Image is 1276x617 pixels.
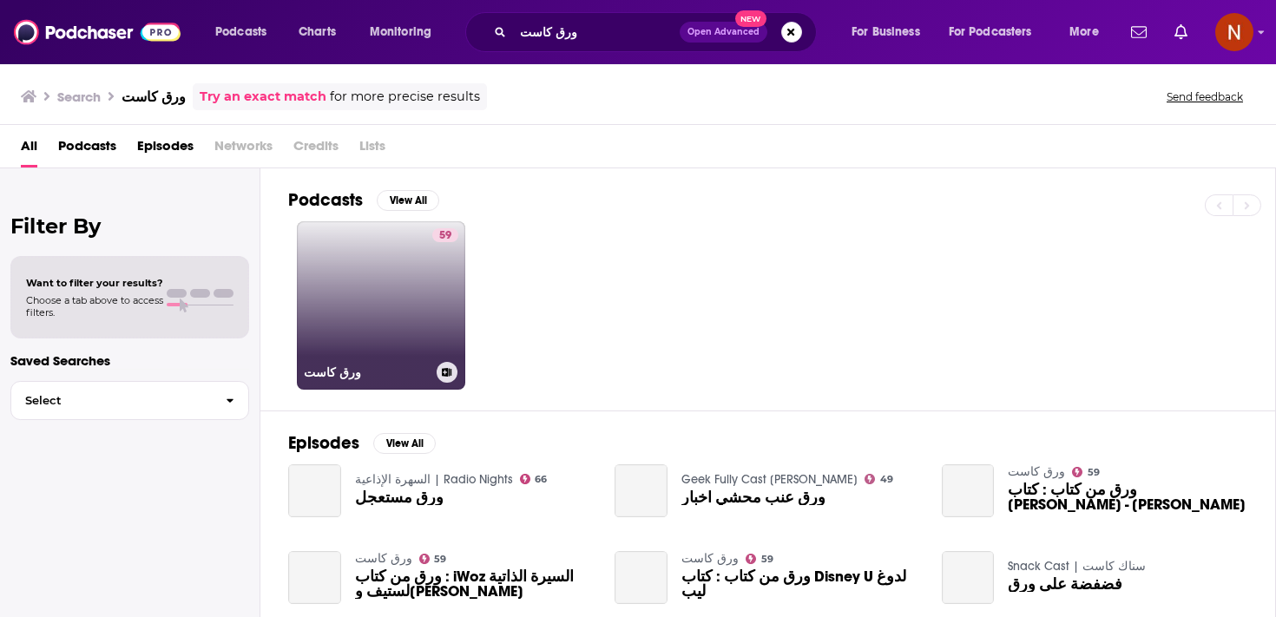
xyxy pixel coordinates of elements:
a: Show notifications dropdown [1167,17,1194,47]
a: 49 [865,474,893,484]
h2: Podcasts [288,189,363,211]
h3: Search [57,89,101,105]
span: More [1069,20,1099,44]
button: open menu [203,18,289,46]
span: 59 [439,227,451,245]
span: Want to filter your results? [26,277,163,289]
a: Snack Cast | سناك كاست [1008,559,1146,574]
a: 59 [432,228,458,242]
h3: ورق كاست [304,365,430,380]
span: For Business [852,20,920,44]
span: Lists [359,132,385,167]
button: View All [373,433,436,454]
a: ورق كاست [1008,464,1065,479]
span: 59 [434,555,446,563]
a: 59 [419,554,447,564]
a: ورق من كتاب : كتاب علي بابا - دنكان كلارك [1008,482,1247,512]
a: ورق عنب محشي اخبار [615,464,668,517]
a: ورق مستعجل [288,464,341,517]
a: Podcasts [58,132,116,167]
button: Open AdvancedNew [680,22,767,43]
span: Charts [299,20,336,44]
span: Choose a tab above to access filters. [26,294,163,318]
button: Send feedback [1161,89,1248,104]
button: View All [377,190,439,211]
h3: ورق كاست [122,89,186,105]
a: ورق من كتاب : كتاب علي بابا - دنكان كلارك [942,464,995,517]
span: ورق من كتاب : iWoz السيرة الذاتية لستيف و[PERSON_NAME] [355,569,595,599]
h2: Episodes [288,432,359,454]
a: ورق من كتاب : كتاب Disney U لدوغ ليب [681,569,921,599]
a: السهرة الإذاعية | Radio Nights [355,472,513,487]
a: Try an exact match [200,87,326,107]
span: Credits [293,132,339,167]
a: Show notifications dropdown [1124,17,1154,47]
a: Charts [287,18,346,46]
a: ورق مستعجل [355,490,444,505]
button: open menu [358,18,454,46]
span: 66 [535,476,547,483]
span: Logged in as AdelNBM [1215,13,1253,51]
a: ورق من كتاب : iWoz السيرة الذاتية لستيف وازنياك [355,569,595,599]
span: 49 [880,476,893,483]
a: ورق من كتاب : iWoz السيرة الذاتية لستيف وازنياك [288,551,341,604]
a: PodcastsView All [288,189,439,211]
input: Search podcasts, credits, & more... [513,18,680,46]
button: open menu [937,18,1057,46]
a: ورق كاست [355,551,412,566]
span: Networks [214,132,273,167]
button: open menu [1057,18,1121,46]
a: 59ورق كاست [297,221,465,390]
span: Podcasts [215,20,266,44]
a: ورق كاست [681,551,739,566]
h2: Filter By [10,213,249,239]
a: ورق عنب محشي اخبار [681,490,825,505]
a: EpisodesView All [288,432,436,454]
a: Geek Fully Cast جييك فولي كاست [681,472,858,487]
span: Open Advanced [687,28,760,36]
div: Search podcasts, credits, & more... [482,12,833,52]
span: For Podcasters [949,20,1032,44]
a: All [21,132,37,167]
span: Select [11,395,212,406]
span: ورق من كتاب : كتاب [PERSON_NAME] - [PERSON_NAME] [1008,482,1247,512]
a: 59 [1072,467,1100,477]
span: Monitoring [370,20,431,44]
a: فضفضة على ورق [942,551,995,604]
button: open menu [839,18,942,46]
a: ورق من كتاب : كتاب Disney U لدوغ ليب [615,551,668,604]
a: Episodes [137,132,194,167]
button: Show profile menu [1215,13,1253,51]
a: فضفضة على ورق [1008,577,1122,592]
span: New [735,10,766,27]
a: 59 [746,554,773,564]
span: for more precise results [330,87,480,107]
a: 66 [520,474,548,484]
button: Select [10,381,249,420]
p: Saved Searches [10,352,249,369]
span: 59 [761,555,773,563]
img: Podchaser - Follow, Share and Rate Podcasts [14,16,181,49]
img: User Profile [1215,13,1253,51]
span: 59 [1088,469,1100,476]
